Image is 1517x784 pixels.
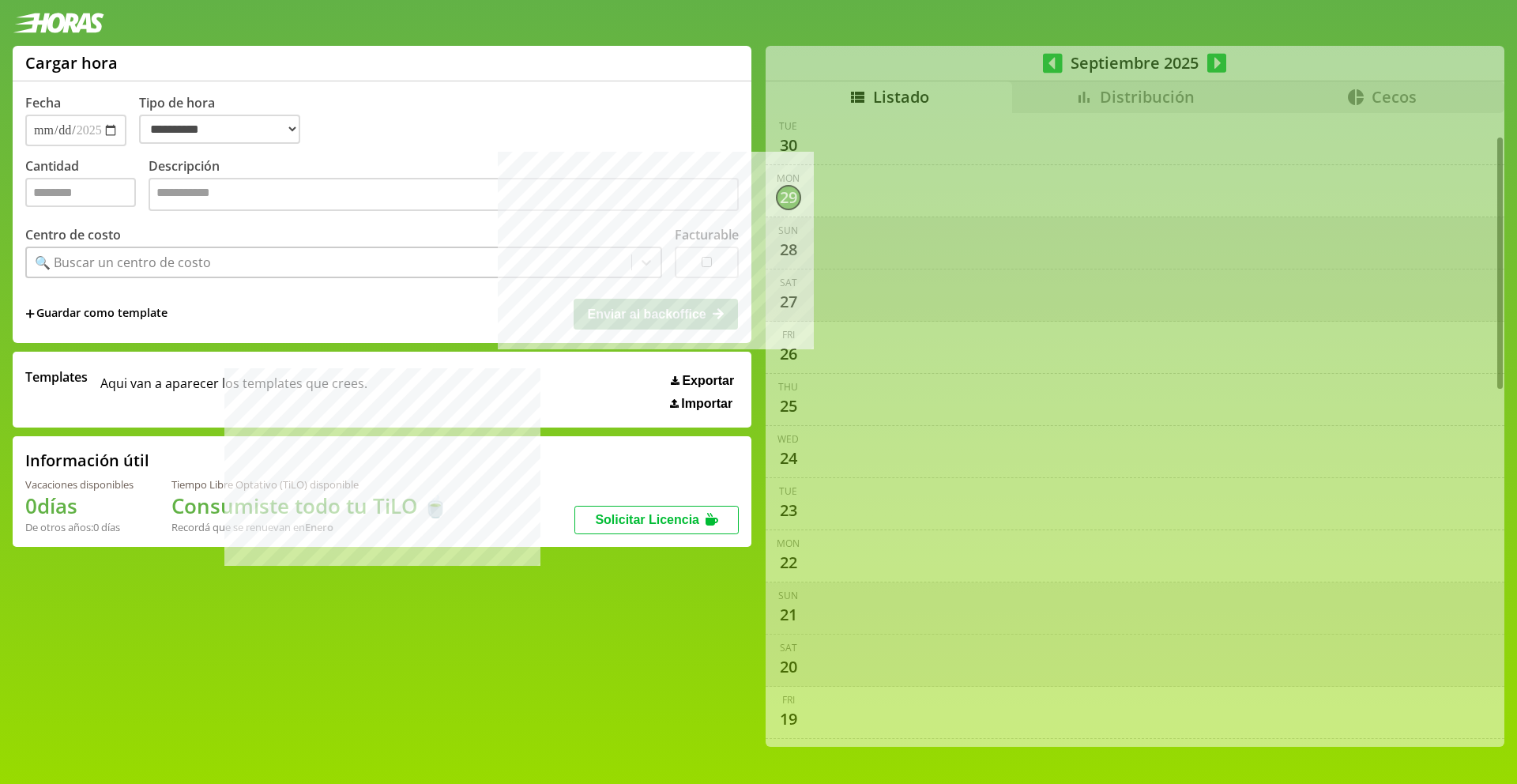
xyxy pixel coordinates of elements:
label: Descripción [149,157,739,215]
div: 🔍 Buscar un centro de costo [35,254,211,271]
label: Centro de costo [25,226,121,243]
span: Importar [681,397,732,411]
img: logotipo [13,13,104,33]
h1: Consumiste todo tu TiLO 🍵 [171,492,448,520]
textarea: Descripción [149,178,739,211]
label: Cantidad [25,157,149,215]
select: Tipo de hora [139,115,300,144]
span: Exportar [682,374,734,388]
div: De otros años: 0 días [25,520,134,534]
div: Vacaciones disponibles [25,477,134,492]
button: Solicitar Licencia [574,506,739,534]
label: Tipo de hora [139,94,313,146]
span: Templates [25,368,88,386]
h1: Cargar hora [25,52,118,73]
label: Facturable [675,226,739,243]
span: +Guardar como template [25,305,168,322]
span: Solicitar Licencia [595,513,699,526]
b: Enero [305,520,333,534]
input: Cantidad [25,178,136,207]
button: Exportar [666,373,739,389]
div: Tiempo Libre Optativo (TiLO) disponible [171,477,448,492]
h2: Información útil [25,450,149,471]
h1: 0 días [25,492,134,520]
span: Aqui van a aparecer los templates que crees. [100,368,367,411]
label: Fecha [25,94,61,111]
div: Recordá que se renuevan en [171,520,448,534]
span: + [25,305,35,322]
